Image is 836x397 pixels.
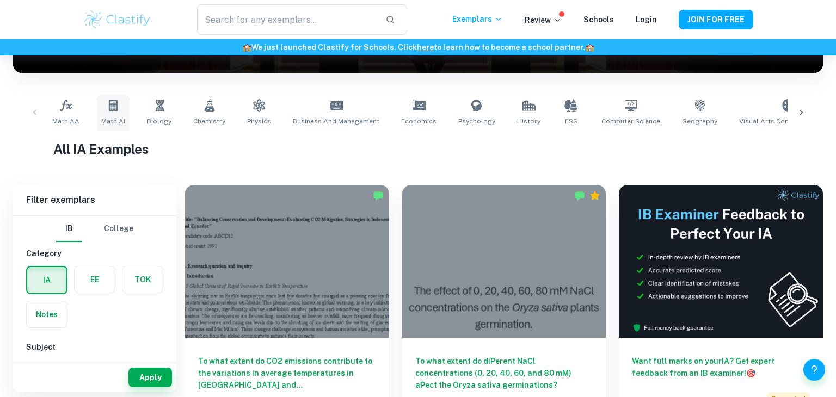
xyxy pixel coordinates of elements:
span: 🏫 [242,43,251,52]
span: Math AA [52,116,79,126]
button: JOIN FOR FREE [679,10,753,29]
span: Economics [401,116,437,126]
img: Thumbnail [619,185,823,338]
h6: We just launched Clastify for Schools. Click to learn how to become a school partner. [2,41,834,53]
span: 🏫 [585,43,594,52]
div: Premium [589,190,600,201]
h6: To what extent do CO2 emissions contribute to the variations in average temperatures in [GEOGRAPH... [198,355,376,391]
h6: Want full marks on your IA ? Get expert feedback from an IB examiner! [632,355,810,379]
p: Review [525,14,562,26]
h6: Category [26,247,163,259]
img: Marked [373,190,384,201]
span: ESS [565,116,577,126]
button: Apply [128,368,172,387]
span: Computer Science [601,116,660,126]
span: Business and Management [293,116,379,126]
button: TOK [122,266,163,293]
span: Chemistry [193,116,225,126]
h1: All IA Examples [53,139,782,159]
h6: To what extent do diPerent NaCl concentrations (0, 20, 40, 60, and 80 mM) aPect the Oryza sativa ... [415,355,593,391]
span: 🎯 [746,369,755,377]
img: Clastify logo [83,9,152,30]
button: College [104,216,133,242]
span: Math AI [101,116,125,126]
button: Help and Feedback [803,359,825,381]
div: Filter type choice [56,216,133,242]
img: Marked [574,190,585,201]
input: Search for any exemplars... [197,4,377,35]
h6: Filter exemplars [13,185,176,215]
p: Exemplars [452,13,503,25]
a: here [417,43,434,52]
h6: Subject [26,341,163,353]
span: Physics [247,116,271,126]
span: Biology [147,116,171,126]
span: Geography [682,116,717,126]
button: Notes [27,301,67,327]
span: Psychology [458,116,495,126]
a: Schools [583,15,614,24]
span: History [517,116,540,126]
button: IA [27,267,66,293]
button: EE [75,266,115,293]
a: Login [636,15,657,24]
button: IB [56,216,82,242]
